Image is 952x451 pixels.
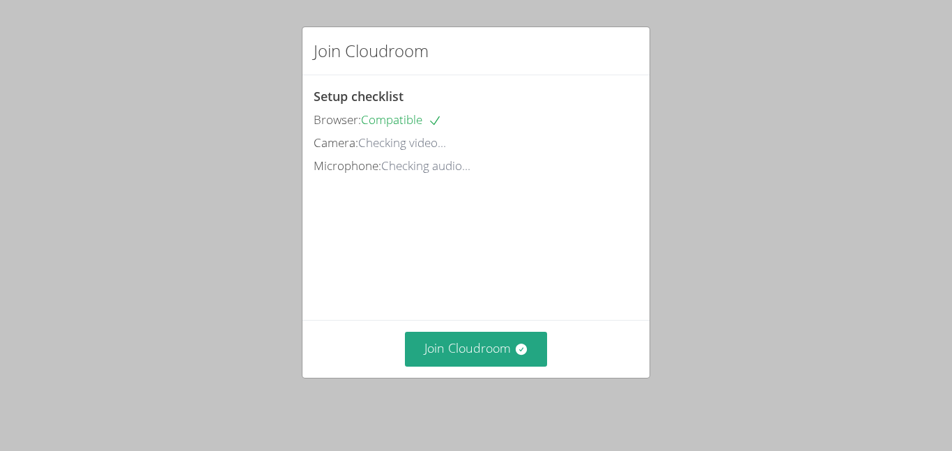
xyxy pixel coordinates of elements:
[314,88,404,105] span: Setup checklist
[358,135,446,151] span: Checking video...
[381,158,470,174] span: Checking audio...
[361,112,442,128] span: Compatible
[314,38,429,63] h2: Join Cloudroom
[405,332,548,366] button: Join Cloudroom
[314,112,361,128] span: Browser:
[314,135,358,151] span: Camera:
[314,158,381,174] span: Microphone:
